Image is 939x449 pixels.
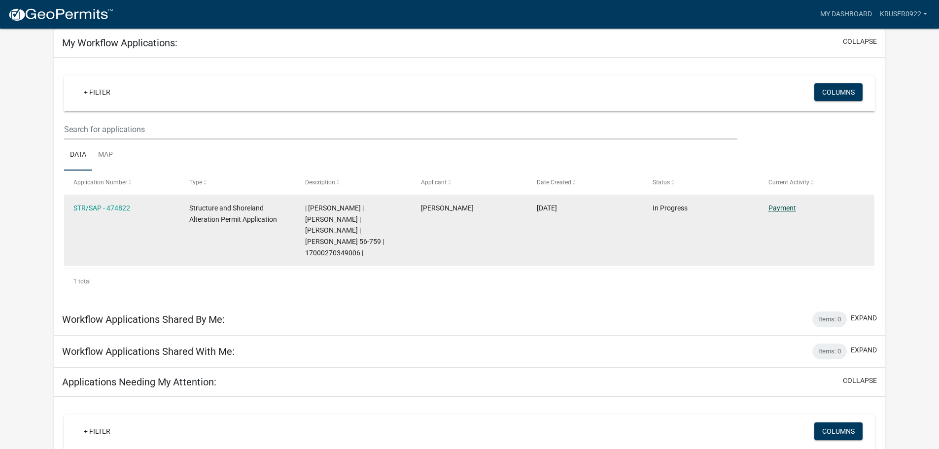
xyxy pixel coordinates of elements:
[54,58,885,304] div: collapse
[814,422,863,440] button: Columns
[537,179,571,186] span: Date Created
[73,204,130,212] a: STR/SAP - 474822
[76,422,118,440] a: + Filter
[537,204,557,212] span: 09/07/2025
[812,311,847,327] div: Items: 0
[180,171,296,194] datatable-header-cell: Type
[64,269,875,294] div: 1 total
[62,345,235,357] h5: Workflow Applications Shared With Me:
[64,119,737,139] input: Search for applications
[421,204,474,212] span: Darren Kruse
[305,179,335,186] span: Description
[305,204,384,257] span: | Alexis Newark | DAVID A KRUSE | NANCY G KRUSE | Franklin 56-759 | 17000270349006 |
[73,179,127,186] span: Application Number
[851,345,877,355] button: expand
[76,83,118,101] a: + Filter
[653,204,688,212] span: In Progress
[851,313,877,323] button: expand
[527,171,643,194] datatable-header-cell: Date Created
[843,376,877,386] button: collapse
[62,376,216,388] h5: Applications Needing My Attention:
[62,37,177,49] h5: My Workflow Applications:
[64,139,92,171] a: Data
[759,171,874,194] datatable-header-cell: Current Activity
[92,139,119,171] a: Map
[62,313,225,325] h5: Workflow Applications Shared By Me:
[812,344,847,359] div: Items: 0
[768,204,796,212] a: Payment
[421,179,447,186] span: Applicant
[768,179,809,186] span: Current Activity
[843,36,877,47] button: collapse
[412,171,527,194] datatable-header-cell: Applicant
[643,171,759,194] datatable-header-cell: Status
[876,5,931,24] a: kruser0922
[189,179,202,186] span: Type
[653,179,670,186] span: Status
[816,5,876,24] a: My Dashboard
[296,171,412,194] datatable-header-cell: Description
[814,83,863,101] button: Columns
[189,204,277,223] span: Structure and Shoreland Alteration Permit Application
[64,171,180,194] datatable-header-cell: Application Number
